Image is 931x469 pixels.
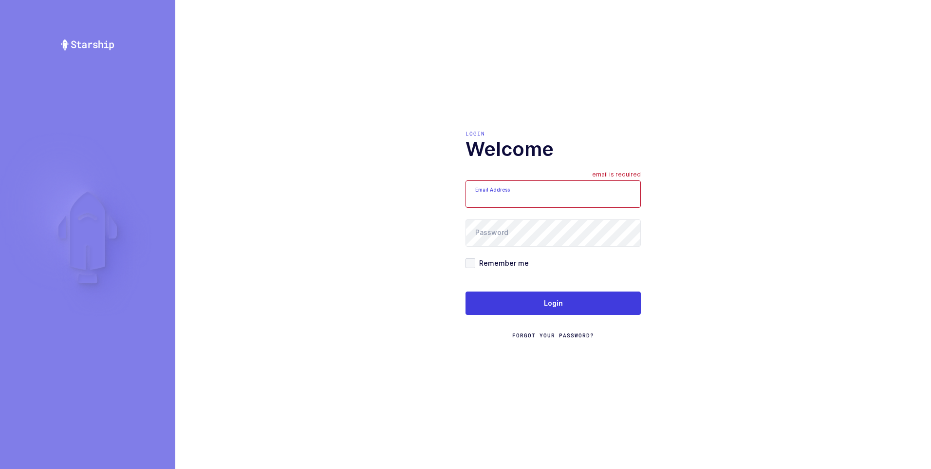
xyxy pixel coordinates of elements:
a: Forgot Your Password? [512,332,594,339]
span: Remember me [475,258,529,268]
div: email is required [592,171,641,180]
div: Login [465,130,641,137]
h1: Welcome [465,137,641,161]
button: Login [465,292,641,315]
img: Starship [60,39,115,51]
span: Login [544,298,563,308]
input: Password [465,219,641,247]
input: Email Address [465,180,641,208]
